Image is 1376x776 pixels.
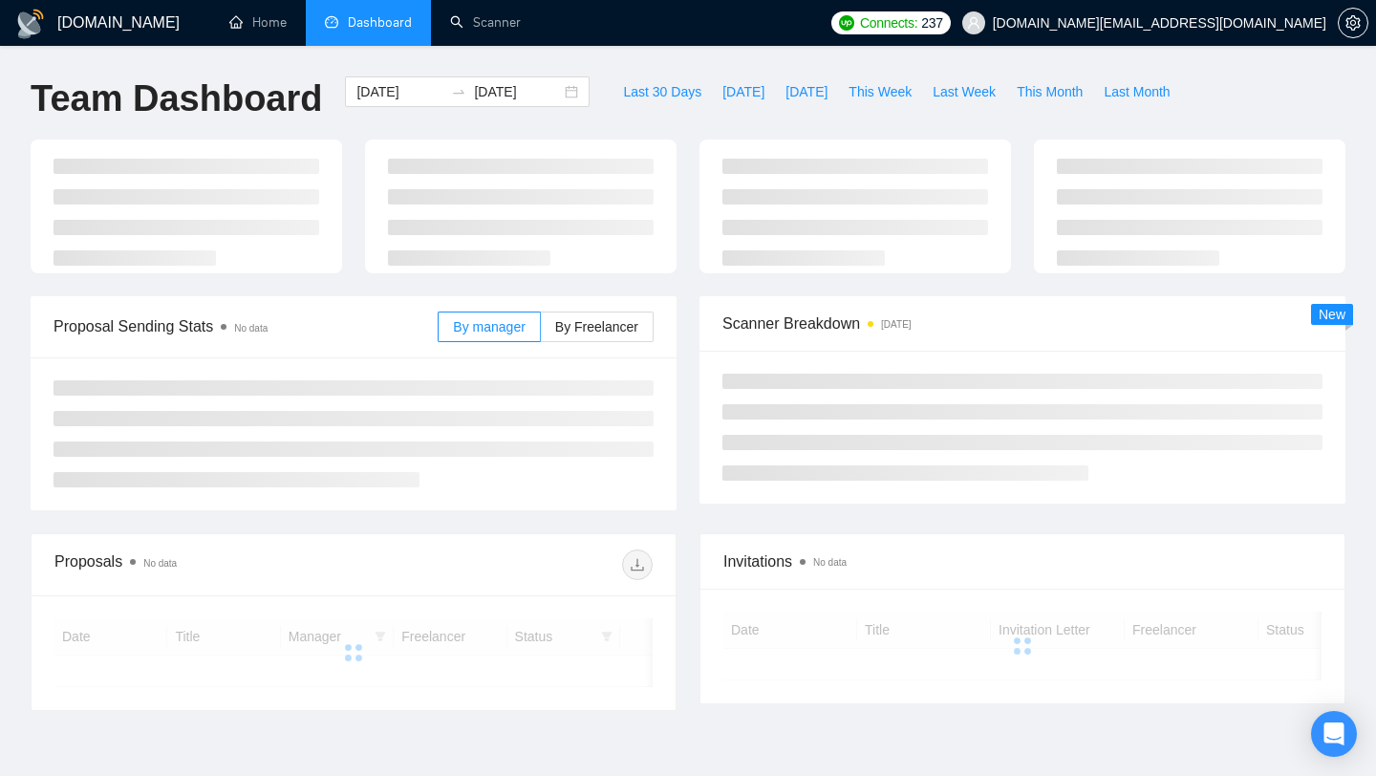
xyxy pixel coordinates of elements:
[1017,81,1083,102] span: This Month
[1093,76,1180,107] button: Last Month
[1311,711,1357,757] div: Open Intercom Messenger
[1006,76,1093,107] button: This Month
[775,76,838,107] button: [DATE]
[1319,307,1345,322] span: New
[54,314,438,338] span: Proposal Sending Stats
[1339,15,1367,31] span: setting
[555,319,638,334] span: By Freelancer
[229,14,287,31] a: homeHome
[31,76,322,121] h1: Team Dashboard
[922,76,1006,107] button: Last Week
[838,76,922,107] button: This Week
[143,558,177,569] span: No data
[451,84,466,99] span: swap-right
[813,557,847,568] span: No data
[348,14,412,31] span: Dashboard
[967,16,980,30] span: user
[1338,8,1368,38] button: setting
[234,323,268,334] span: No data
[1104,81,1170,102] span: Last Month
[785,81,828,102] span: [DATE]
[1338,15,1368,31] a: setting
[722,81,764,102] span: [DATE]
[356,81,443,102] input: Start date
[881,319,911,330] time: [DATE]
[453,319,525,334] span: By manager
[722,312,1322,335] span: Scanner Breakdown
[613,76,712,107] button: Last 30 Days
[450,14,521,31] a: searchScanner
[54,550,354,580] div: Proposals
[474,81,561,102] input: End date
[933,81,996,102] span: Last Week
[860,12,917,33] span: Connects:
[15,9,46,39] img: logo
[723,550,1322,573] span: Invitations
[921,12,942,33] span: 237
[849,81,912,102] span: This Week
[839,15,854,31] img: upwork-logo.png
[712,76,775,107] button: [DATE]
[451,84,466,99] span: to
[325,15,338,29] span: dashboard
[623,81,701,102] span: Last 30 Days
